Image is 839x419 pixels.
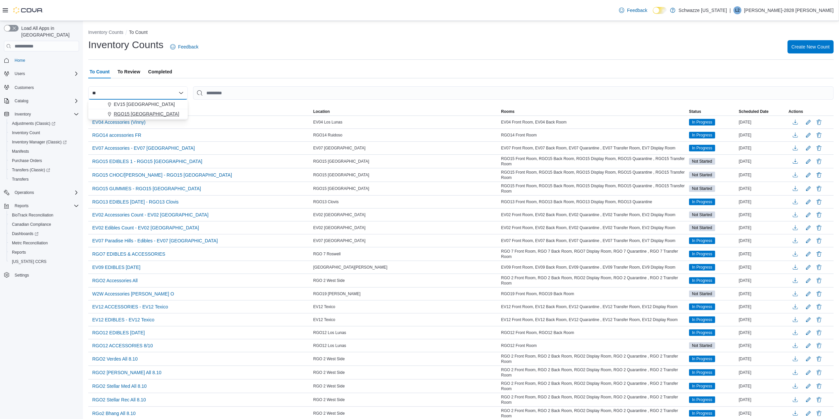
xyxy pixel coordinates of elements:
[12,189,37,197] button: Operations
[12,271,32,279] a: Settings
[15,203,29,209] span: Reports
[737,118,787,126] div: [DATE]
[313,132,342,138] span: RGO14 Ruidoso
[804,170,812,180] button: Edit count details
[12,121,55,126] span: Adjustments (Classic)
[804,236,812,246] button: Edit count details
[815,329,823,337] button: Delete
[92,383,147,389] span: RGO2 Stellar Med All 8.10
[500,144,688,152] div: EV07 Front Room, EV07 Back Room, EV07 Quarantine , EV07 Transfer Room, EV7 Display Room
[90,197,181,207] button: RGO13 EDIBLES [DATE] - RGO13 Clovis
[92,237,218,244] span: EV07 Paradise Hills - Edibles - EV07 [GEOGRAPHIC_DATA]
[692,158,712,164] span: Not Started
[689,224,715,231] span: Not Started
[815,409,823,417] button: Delete
[114,101,175,108] span: EV15 [GEOGRAPHIC_DATA]
[7,128,82,137] button: Inventory Count
[12,139,67,145] span: Inventory Manager (Classic)
[737,131,787,139] div: [DATE]
[90,184,204,194] button: RGO15 GUMMIES - RGO15 [GEOGRAPHIC_DATA]
[90,236,220,246] button: EV07 Paradise Hills - Edibles - EV07 [GEOGRAPHIC_DATA]
[737,108,787,116] button: Scheduled Date
[9,220,79,228] span: Canadian Compliance
[737,250,787,258] div: [DATE]
[737,263,787,271] div: [DATE]
[9,211,56,219] a: BioTrack Reconciliation
[804,262,812,272] button: Edit count details
[688,108,737,116] button: Status
[9,230,41,238] a: Dashboards
[92,277,138,284] span: RGO2 Accessories All
[9,211,79,219] span: BioTrack Reconciliation
[12,56,79,64] span: Home
[9,239,79,247] span: Metrc Reconciliation
[12,177,29,182] span: Transfers
[12,110,34,118] button: Inventory
[737,185,787,193] div: [DATE]
[9,147,32,155] a: Manifests
[804,368,812,377] button: Edit count details
[804,381,812,391] button: Edit count details
[692,145,712,151] span: In Progress
[12,202,31,210] button: Reports
[804,117,812,127] button: Edit count details
[9,175,31,183] a: Transfers
[313,145,366,151] span: EV07 [GEOGRAPHIC_DATA]
[689,316,715,323] span: In Progress
[737,237,787,245] div: [DATE]
[92,369,162,376] span: RGO2 [PERSON_NAME] All 8.10
[804,341,812,351] button: Edit count details
[689,277,715,284] span: In Progress
[9,258,79,266] span: Washington CCRS
[12,149,29,154] span: Manifests
[9,147,79,155] span: Manifests
[789,109,803,114] span: Actions
[88,100,188,119] div: Choose from the following options
[9,138,69,146] a: Inventory Manager (Classic)
[804,184,812,194] button: Edit count details
[804,197,812,207] button: Edit count details
[313,291,361,296] span: RGO19 [PERSON_NAME]
[313,172,369,178] span: RGO15 [GEOGRAPHIC_DATA]
[692,225,712,231] span: Not Started
[815,382,823,390] button: Delete
[90,315,157,325] button: EV12 EDIBLES - EV12 Texico
[737,211,787,219] div: [DATE]
[815,316,823,324] button: Delete
[501,109,515,114] span: Rooms
[90,381,149,391] button: RGO2 Stellar Med All 8.10
[9,120,79,127] span: Adjustments (Classic)
[815,224,823,232] button: Delete
[12,97,79,105] span: Catalog
[313,251,341,257] span: RGO 7 Roswell
[692,132,712,138] span: In Progress
[815,237,823,245] button: Delete
[7,119,82,128] a: Adjustments (Classic)
[737,224,787,232] div: [DATE]
[313,265,387,270] span: [GEOGRAPHIC_DATA][PERSON_NAME]
[689,211,715,218] span: Not Started
[92,410,136,417] span: RGo2 Bhang All 8.10
[12,271,79,279] span: Settings
[1,188,82,197] button: Operations
[689,185,715,192] span: Not Started
[9,175,79,183] span: Transfers
[692,291,712,297] span: Not Started
[12,70,79,78] span: Users
[500,168,688,182] div: RGO15 Front Room, RGO15 Back Room, RGO15 Display Room, RGO15 Quarantine , RGO15 Transfer Room
[7,175,82,184] button: Transfers
[692,264,712,270] span: In Progress
[15,273,29,278] span: Settings
[804,395,812,405] button: Edit count details
[90,249,168,259] button: RGO7 EDIBLES & ACCESSORIES
[92,396,146,403] span: RGO2 Stellar Rec All 8.10
[12,158,42,163] span: Purchase Orders
[692,317,712,323] span: In Progress
[737,171,787,179] div: [DATE]
[15,58,25,63] span: Home
[12,222,51,227] span: Canadian Compliance
[7,248,82,257] button: Reports
[9,157,79,165] span: Purchase Orders
[653,7,667,14] input: Dark Mode
[90,210,211,220] button: EV02 Accessories Count - EV02 [GEOGRAPHIC_DATA]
